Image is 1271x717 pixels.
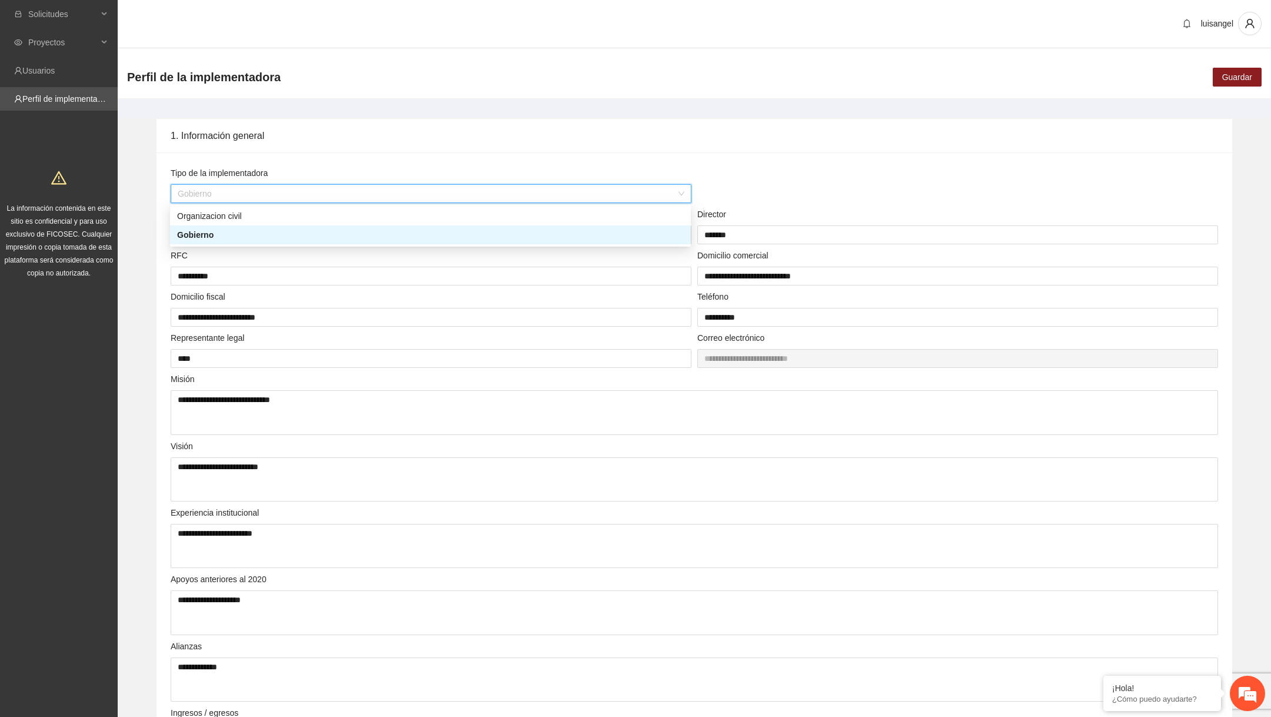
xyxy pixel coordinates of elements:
[171,373,194,386] label: Misión
[171,249,188,262] label: RFC
[22,66,55,75] a: Usuarios
[127,68,281,87] span: Perfil de la implementadora
[14,10,22,18] span: inbox
[697,249,768,262] label: Domicilio comercial
[1178,19,1196,28] span: bell
[5,204,114,277] span: La información contenida en este sitio es confidencial y para uso exclusivo de FICOSEC. Cualquier...
[171,290,225,303] label: Domicilio fiscal
[697,290,728,303] label: Teléfono
[61,60,198,75] div: Chatee con nosotros ahora
[193,6,221,34] div: Minimizar ventana de chat en vivo
[1112,695,1212,703] p: ¿Cómo puedo ayudarte?
[171,573,267,586] label: Apoyos anteriores al 2020
[1213,68,1262,87] button: Guardar
[1177,14,1196,33] button: bell
[171,119,1218,152] div: 1. Información general
[1239,18,1261,29] span: user
[1222,71,1252,84] span: Guardar
[1112,683,1212,693] div: ¡Hola!
[178,185,684,203] span: Gobierno
[170,207,691,225] div: Organizacion civil
[28,31,98,54] span: Proyectos
[171,167,268,180] label: Tipo de la implementadora
[697,331,764,344] label: Correo electrónico
[6,321,224,363] textarea: Escriba su mensaje y pulse “Intro”
[28,2,98,26] span: Solicitudes
[171,640,202,653] label: Alianzas
[171,440,193,453] label: Visión
[1201,19,1233,28] span: luisangel
[14,38,22,47] span: eye
[177,228,684,241] div: Gobierno
[171,506,259,519] label: Experiencia institucional
[68,157,162,276] span: Estamos en línea.
[170,225,691,244] div: Gobierno
[177,210,684,223] div: Organizacion civil
[171,331,244,344] label: Representante legal
[51,170,66,185] span: warning
[1238,12,1262,35] button: user
[22,94,114,104] a: Perfil de implementadora
[697,208,726,221] label: Director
